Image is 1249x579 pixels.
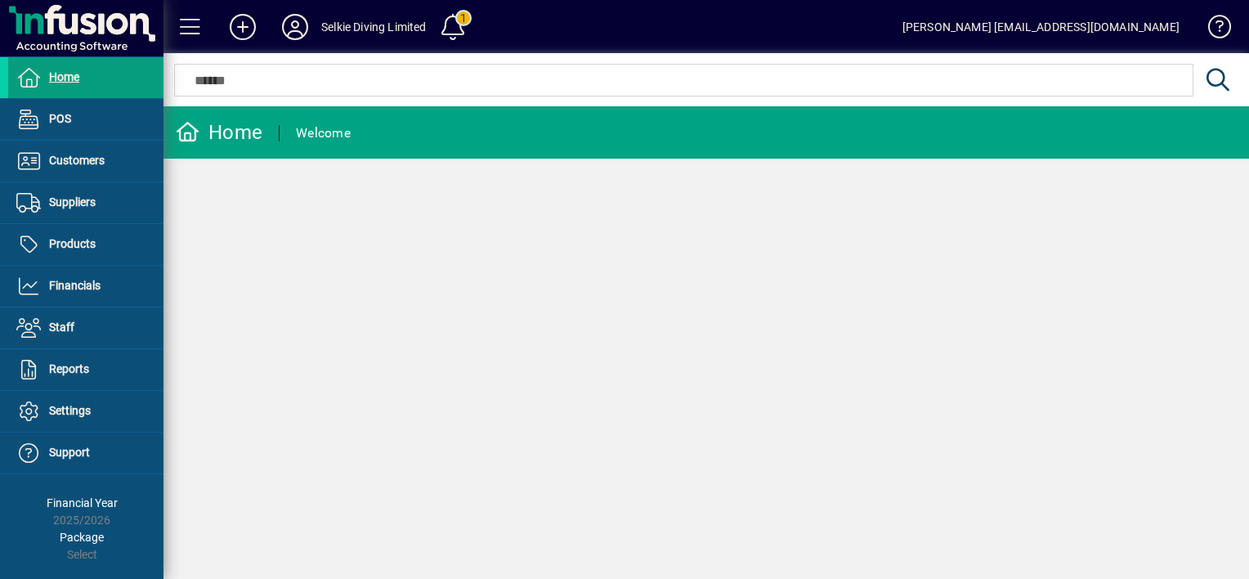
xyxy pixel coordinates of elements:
a: Staff [8,307,163,348]
span: Support [49,446,90,459]
a: Settings [8,391,163,432]
div: Home [176,119,262,146]
span: Suppliers [49,195,96,209]
button: Profile [269,12,321,42]
a: Customers [8,141,163,182]
a: Suppliers [8,182,163,223]
a: Knowledge Base [1196,3,1229,56]
div: Welcome [296,120,351,146]
a: POS [8,99,163,140]
div: [PERSON_NAME] [EMAIL_ADDRESS][DOMAIN_NAME] [902,14,1180,40]
span: Reports [49,362,89,375]
a: Products [8,224,163,265]
button: Add [217,12,269,42]
span: Financial Year [47,496,118,509]
span: Settings [49,404,91,417]
span: Products [49,237,96,250]
span: Package [60,531,104,544]
span: Customers [49,154,105,167]
span: Financials [49,279,101,292]
span: Home [49,70,79,83]
a: Reports [8,349,163,390]
div: Selkie Diving Limited [321,14,427,40]
a: Financials [8,266,163,307]
span: POS [49,112,71,125]
a: Support [8,433,163,474]
span: Staff [49,321,74,334]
